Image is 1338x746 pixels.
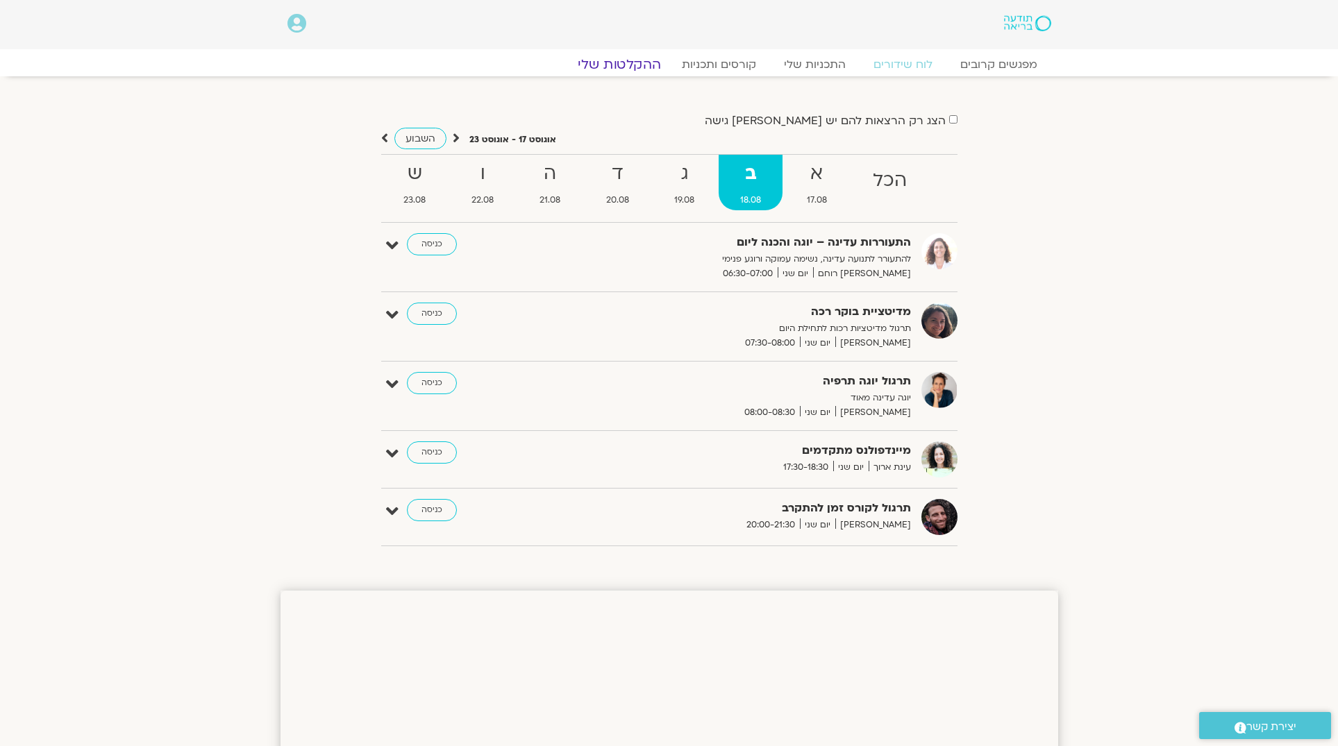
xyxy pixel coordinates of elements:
span: יום שני [800,405,835,420]
span: יום שני [833,460,869,475]
span: יום שני [800,336,835,350]
span: 21.08 [518,193,582,207]
a: ההקלטות שלי [561,56,678,73]
a: יצירת קשר [1199,712,1331,739]
p: אוגוסט 17 - אוגוסט 23 [469,133,556,147]
p: להתעורר לתנועה עדינה, נשימה עמוקה ורוגע פנימי [571,252,911,266]
strong: ו [450,158,515,189]
span: 20.08 [585,193,651,207]
a: כניסה [407,233,457,255]
span: יצירת קשר [1246,718,1296,736]
nav: Menu [287,58,1051,71]
a: א17.08 [785,155,848,210]
strong: א [785,158,848,189]
a: לוח שידורים [860,58,946,71]
strong: ד [585,158,651,189]
span: [PERSON_NAME] רוחם [813,266,911,281]
span: [PERSON_NAME] [835,518,911,532]
strong: התעוררות עדינה – יוגה והכנה ליום [571,233,911,252]
span: 17:30-18:30 [778,460,833,475]
strong: ש [383,158,448,189]
span: 20:00-21:30 [742,518,800,532]
a: ד20.08 [585,155,651,210]
span: 19.08 [653,193,717,207]
p: תרגול מדיטציות רכות לתחילת היום [571,321,911,336]
strong: תרגול יוגה תרפיה [571,372,911,391]
a: התכניות שלי [770,58,860,71]
label: הצג רק הרצאות להם יש [PERSON_NAME] גישה [705,115,946,127]
span: השבוע [405,132,435,145]
span: 17.08 [785,193,848,207]
span: [PERSON_NAME] [835,336,911,350]
a: כניסה [407,372,457,394]
strong: הכל [851,165,928,196]
span: 22.08 [450,193,515,207]
strong: ה [518,158,582,189]
a: ב18.08 [719,155,783,210]
span: 23.08 [383,193,448,207]
span: יום שני [778,266,813,281]
a: ו22.08 [450,155,515,210]
a: כניסה [407,441,457,464]
a: ש23.08 [383,155,448,210]
a: מפגשים קרובים [946,58,1051,71]
strong: ב [719,158,783,189]
p: יוגה עדינה מאוד [571,391,911,405]
a: כניסה [407,303,457,325]
strong: תרגול לקורס זמן להתקרב [571,499,911,518]
span: עינת ארוך [869,460,911,475]
span: 18.08 [719,193,783,207]
strong: מדיטציית בוקר רכה [571,303,911,321]
strong: ג [653,158,717,189]
a: ה21.08 [518,155,582,210]
span: 06:30-07:00 [718,266,778,281]
span: [PERSON_NAME] [835,405,911,420]
a: השבוע [394,128,446,149]
a: ג19.08 [653,155,717,210]
a: כניסה [407,499,457,521]
strong: מיינדפולנס מתקדמים [571,441,911,460]
a: הכל [851,155,928,210]
span: 08:00-08:30 [739,405,800,420]
a: קורסים ותכניות [668,58,770,71]
span: 07:30-08:00 [740,336,800,350]
span: יום שני [800,518,835,532]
